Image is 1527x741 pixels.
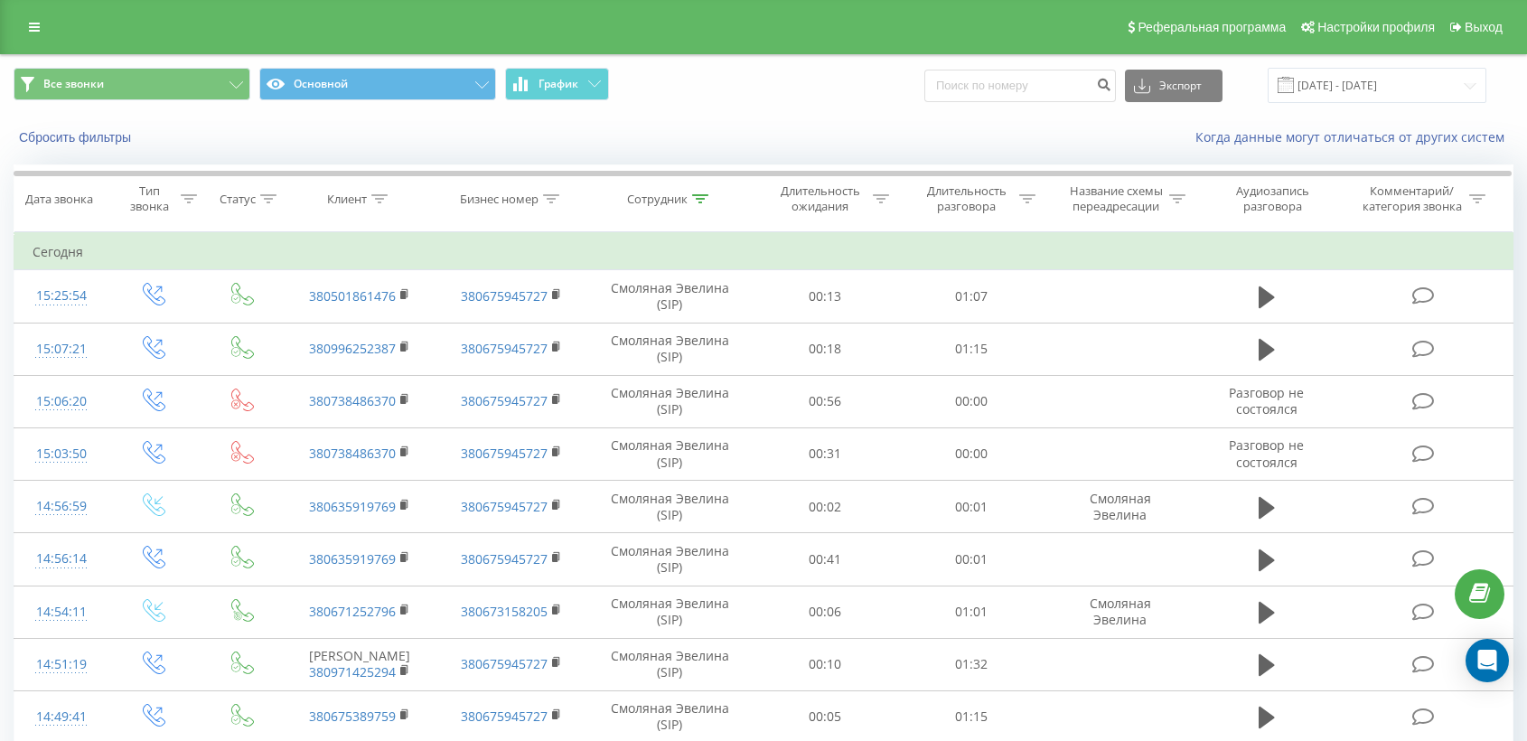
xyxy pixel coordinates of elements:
span: Разговор не состоялся [1229,384,1304,417]
span: Выход [1465,20,1503,34]
a: 380675945727 [461,498,548,515]
div: 15:07:21 [33,332,89,367]
td: Смоляная Эвелина (SIP) [587,481,751,533]
button: Основной [259,68,496,100]
span: Разговор не состоялся [1229,436,1304,470]
div: Клиент [327,192,367,207]
div: 15:03:50 [33,436,89,472]
td: Смоляная Эвелина (SIP) [587,533,751,586]
div: Комментарий/категория звонка [1359,183,1465,214]
td: Смоляная Эвелина (SIP) [587,638,751,690]
button: Все звонки [14,68,250,100]
div: 15:25:54 [33,278,89,314]
td: 00:02 [752,481,898,533]
div: Длительность разговора [918,183,1015,214]
td: Смоляная Эвелина (SIP) [587,323,751,375]
a: 380675945727 [461,392,548,409]
a: 380675389759 [309,708,396,725]
div: Дата звонка [25,192,93,207]
input: Поиск по номеру [924,70,1116,102]
td: 00:56 [752,375,898,427]
button: Экспорт [1125,70,1223,102]
td: 00:00 [898,375,1045,427]
a: 380675945727 [461,340,548,357]
a: 380738486370 [309,445,396,462]
td: Смоляная Эвелина (SIP) [587,270,751,323]
div: 14:51:19 [33,647,89,682]
td: 00:13 [752,270,898,323]
td: 00:01 [898,481,1045,533]
td: 00:41 [752,533,898,586]
td: 01:15 [898,323,1045,375]
td: 01:01 [898,586,1045,638]
div: 15:06:20 [33,384,89,419]
td: Смоляная Эвелина (SIP) [587,586,751,638]
span: Реферальная программа [1138,20,1286,34]
div: 14:56:14 [33,541,89,577]
a: 380501861476 [309,287,396,305]
a: 380675945727 [461,708,548,725]
span: Все звонки [43,77,104,91]
td: Сегодня [14,234,1513,270]
a: 380635919769 [309,550,396,567]
td: 00:10 [752,638,898,690]
td: 00:06 [752,586,898,638]
button: График [505,68,609,100]
td: Смоляная Эвелина (SIP) [587,427,751,480]
span: График [539,78,578,90]
span: Настройки профиля [1317,20,1435,34]
div: Длительность ожидания [772,183,868,214]
td: 00:31 [752,427,898,480]
a: 380675945727 [461,445,548,462]
td: 00:18 [752,323,898,375]
a: 380673158205 [461,603,548,620]
div: Open Intercom Messenger [1466,639,1509,682]
a: 380671252796 [309,603,396,620]
td: Смоляная Эвелина [1045,481,1196,533]
div: Название схемы переадресации [1068,183,1165,214]
div: 14:56:59 [33,489,89,524]
td: 00:01 [898,533,1045,586]
a: 380675945727 [461,550,548,567]
div: Аудиозапись разговора [1214,183,1332,214]
div: Сотрудник [627,192,688,207]
td: 01:32 [898,638,1045,690]
div: Статус [220,192,256,207]
td: Смоляная Эвелина (SIP) [587,375,751,427]
a: 380996252387 [309,340,396,357]
div: Бизнес номер [460,192,539,207]
button: Сбросить фильтры [14,129,140,145]
a: 380675945727 [461,287,548,305]
td: Смоляная Эвелина [1045,586,1196,638]
div: 14:54:11 [33,595,89,630]
td: 00:00 [898,427,1045,480]
a: 380635919769 [309,498,396,515]
a: Когда данные могут отличаться от других систем [1195,128,1513,145]
a: 380738486370 [309,392,396,409]
td: [PERSON_NAME] [284,638,436,690]
td: 01:07 [898,270,1045,323]
div: Тип звонка [124,183,176,214]
a: 380675945727 [461,655,548,672]
div: 14:49:41 [33,699,89,735]
a: 380971425294 [309,663,396,680]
